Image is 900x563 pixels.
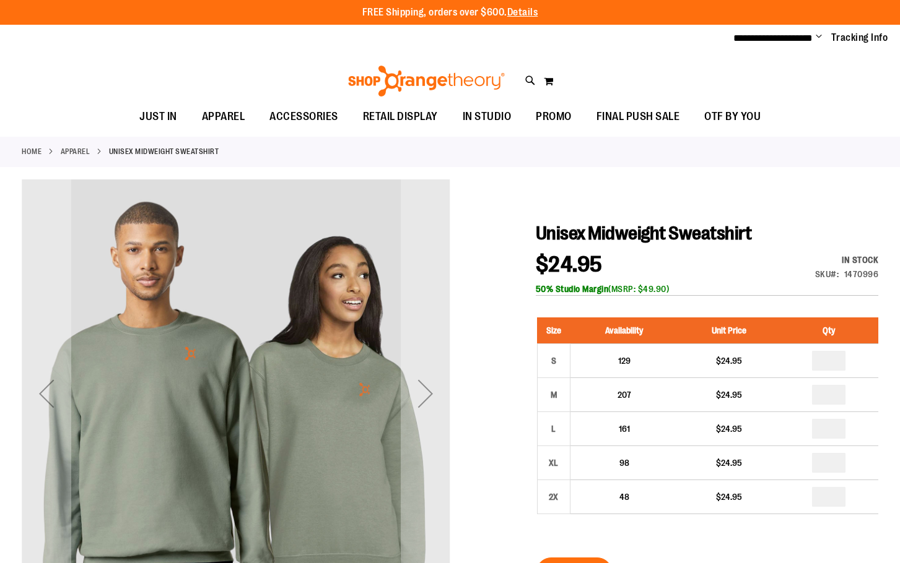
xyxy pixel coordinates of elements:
[831,31,888,45] a: Tracking Info
[684,355,774,367] div: $24.95
[815,254,879,266] div: In stock
[684,423,774,435] div: $24.95
[619,492,629,502] span: 48
[536,284,609,294] b: 50% Studio Margin
[544,385,563,404] div: M
[257,103,351,131] a: ACCESSORIES
[507,7,538,18] a: Details
[269,103,338,131] span: ACCESSORIES
[127,103,190,131] a: JUST IN
[584,103,692,131] a: FINAL PUSH SALE
[844,268,879,280] div: 1470996
[351,103,450,131] a: RETAIL DISPLAY
[536,283,878,295] div: (MSRP: $49.90)
[544,351,563,370] div: S
[544,419,563,438] div: L
[570,317,678,344] th: Availability
[815,254,879,266] div: Availability
[536,252,603,277] span: $24.95
[61,146,90,157] a: APPAREL
[684,389,774,401] div: $24.95
[619,458,629,468] span: 98
[619,424,630,434] span: 161
[596,103,680,131] span: FINAL PUSH SALE
[780,317,878,344] th: Qty
[190,103,258,131] a: APPAREL
[704,103,761,131] span: OTF BY YOU
[346,66,507,97] img: Shop Orangetheory
[684,457,774,469] div: $24.95
[684,491,774,503] div: $24.95
[815,269,839,279] strong: SKU
[139,103,177,131] span: JUST IN
[537,317,570,344] th: Size
[536,223,752,244] span: Unisex Midweight Sweatshirt
[363,103,438,131] span: RETAIL DISPLAY
[523,103,584,131] a: PROMO
[692,103,773,131] a: OTF BY YOU
[202,103,245,131] span: APPAREL
[536,103,572,131] span: PROMO
[362,6,538,20] p: FREE Shipping, orders over $600.
[816,32,822,44] button: Account menu
[678,317,780,344] th: Unit Price
[450,103,524,131] a: IN STUDIO
[22,146,42,157] a: Home
[463,103,512,131] span: IN STUDIO
[618,390,631,400] span: 207
[544,453,563,472] div: XL
[618,356,631,366] span: 129
[109,146,219,157] strong: Unisex Midweight Sweatshirt
[544,488,563,506] div: 2X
